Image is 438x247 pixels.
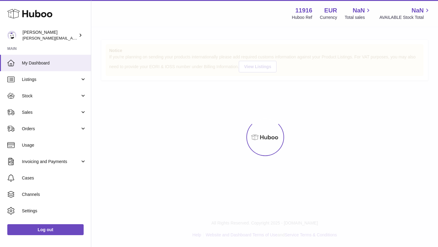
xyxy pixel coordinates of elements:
span: [PERSON_NAME][EMAIL_ADDRESS][DOMAIN_NAME] [23,36,122,40]
div: Huboo Ref [292,15,312,20]
strong: EUR [324,6,337,15]
a: NaN AVAILABLE Stock Total [379,6,431,20]
span: Total sales [345,15,372,20]
span: AVAILABLE Stock Total [379,15,431,20]
a: NaN Total sales [345,6,372,20]
span: Usage [22,142,86,148]
span: Cases [22,175,86,181]
span: NaN [412,6,424,15]
a: Log out [7,224,84,235]
span: My Dashboard [22,60,86,66]
span: Listings [22,77,80,82]
span: Invoicing and Payments [22,159,80,165]
div: Currency [320,15,337,20]
div: [PERSON_NAME] [23,30,77,41]
strong: 11916 [295,6,312,15]
span: Stock [22,93,80,99]
span: NaN [353,6,365,15]
span: Settings [22,208,86,214]
img: Katy@thewomenshealth.clinic [7,31,16,40]
span: Channels [22,192,86,197]
span: Sales [22,110,80,115]
span: Orders [22,126,80,132]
